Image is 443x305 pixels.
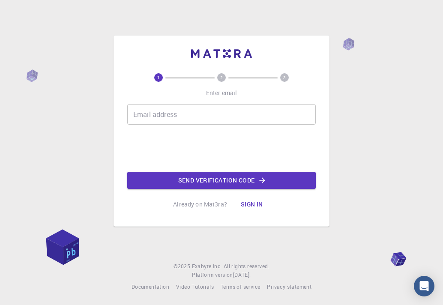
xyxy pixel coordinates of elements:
span: Exabyte Inc. [192,263,222,269]
iframe: reCAPTCHA [156,132,287,165]
a: Documentation [132,283,169,291]
span: Documentation [132,283,169,290]
a: Terms of service [221,283,260,291]
text: 1 [157,75,160,81]
span: [DATE] . [233,271,251,278]
a: Video Tutorials [176,283,214,291]
text: 2 [220,75,223,81]
p: Already on Mat3ra? [173,200,227,209]
span: Video Tutorials [176,283,214,290]
div: Open Intercom Messenger [414,276,434,296]
span: Privacy statement [267,283,311,290]
button: Sign in [234,196,270,213]
text: 3 [283,75,286,81]
a: Exabyte Inc. [192,262,222,271]
span: Platform version [192,271,233,279]
span: All rights reserved. [224,262,269,271]
p: Enter email [206,89,237,97]
a: Privacy statement [267,283,311,291]
span: © 2025 [174,262,192,271]
span: Terms of service [221,283,260,290]
a: [DATE]. [233,271,251,279]
button: Send verification code [127,172,316,189]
